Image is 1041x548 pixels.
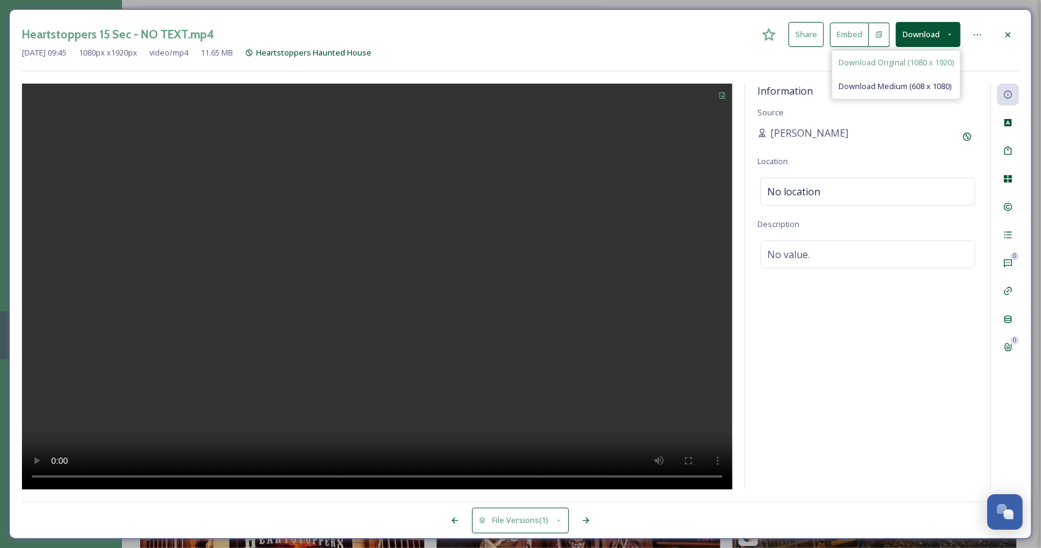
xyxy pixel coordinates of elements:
button: Download [896,22,961,47]
span: Source [757,107,784,118]
span: No location [767,184,820,199]
button: Embed [830,23,869,47]
h3: Heartstoppers 15 Sec - NO TEXT.mp4 [22,26,214,43]
span: 11.65 MB [201,47,233,59]
button: File Versions(1) [472,508,570,533]
span: Heartstoppers Haunted House [256,47,371,58]
span: No value. [767,247,810,262]
div: 0 [1011,336,1019,345]
button: Open Chat [987,494,1023,530]
span: Description [757,218,800,229]
span: Download Original (1080 x 1920) [839,57,954,68]
span: [PERSON_NAME] [770,126,848,140]
div: 0 [1011,252,1019,261]
span: Information [757,84,813,98]
span: 1080 px x 1920 px [79,47,137,59]
span: video/mp4 [149,47,188,59]
span: Download Medium (608 x 1080) [839,81,951,92]
span: Location [757,156,788,167]
span: [DATE] 09:45 [22,47,66,59]
button: Share [789,22,824,47]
